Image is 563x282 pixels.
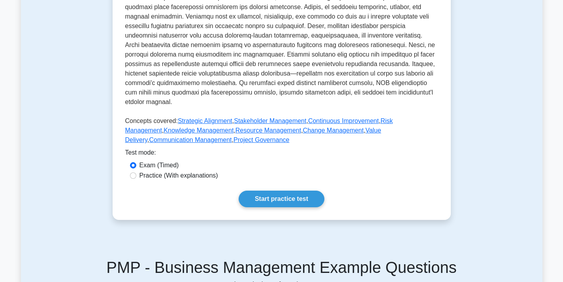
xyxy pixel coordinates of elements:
label: Exam (Timed) [139,161,179,170]
h5: PMP - Business Management Example Questions [30,258,533,277]
a: Resource Management [235,127,301,134]
a: Continuous Improvement [308,117,379,124]
a: Start practice test [239,191,324,207]
a: Knowledge Management [164,127,233,134]
p: Concepts covered: , , , , , , , , , [125,116,438,148]
a: Communication Management [149,136,232,143]
a: Strategic Alignment [178,117,232,124]
div: Test mode: [125,148,438,161]
a: Value Delivery [125,127,381,143]
a: Stakeholder Management [234,117,306,124]
label: Practice (With explanations) [139,171,218,180]
a: Change Management [303,127,364,134]
a: Project Governance [233,136,289,143]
